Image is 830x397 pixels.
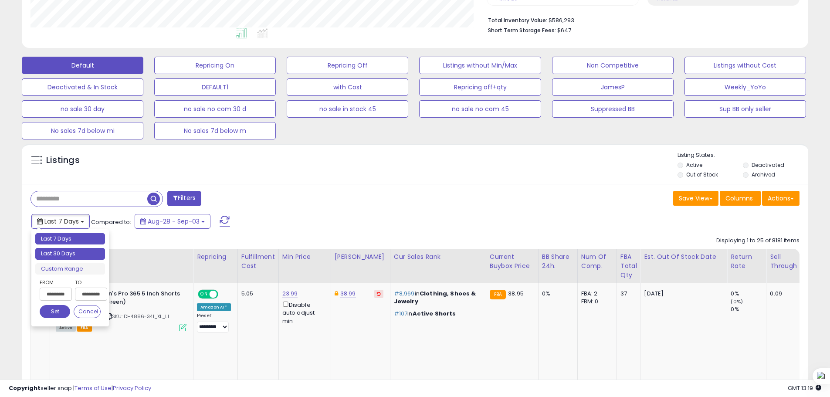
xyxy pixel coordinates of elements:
[287,78,408,96] button: with Cost
[488,14,793,25] li: $586,293
[394,310,479,318] p: in
[394,289,476,305] span: Clothing, Shoes & Jewelry
[56,324,76,332] span: All listings currently available for purchase on Amazon
[678,151,808,159] p: Listing States:
[54,252,190,261] div: Title
[74,305,101,318] button: Cancel
[75,290,181,308] b: Nike Women's Pro 365 5 Inch Shorts (X-Large, Green)
[488,27,556,34] b: Short Term Storage Fees:
[44,217,79,226] span: Last 7 Days
[762,191,800,206] button: Actions
[413,309,456,318] span: Active Shorts
[340,289,356,298] a: 38.99
[148,217,200,226] span: Aug-28 - Sep-03
[394,290,479,305] p: in
[581,290,610,298] div: FBA: 2
[770,252,799,271] div: Sell Through
[788,384,821,392] span: 2025-09-11 13:19 GMT
[199,291,210,298] span: ON
[684,78,806,96] button: Weekly_YoYo
[282,300,324,325] div: Disable auto adjust min
[31,214,90,229] button: Last 7 Days
[752,171,775,178] label: Archived
[91,218,131,226] span: Compared to:
[46,154,80,166] h5: Listings
[75,278,101,287] label: To
[686,161,702,169] label: Active
[35,263,105,275] li: Custom Range
[9,384,41,392] strong: Copyright
[77,324,92,332] span: FBA
[673,191,718,206] button: Save View
[419,78,541,96] button: Repricing off+qty
[644,252,723,261] div: Est. Out Of Stock Date
[542,290,571,298] div: 0%
[581,252,613,271] div: Num of Comp.
[282,289,298,298] a: 23.99
[644,290,720,298] p: [DATE]
[154,57,276,74] button: Repricing On
[752,161,784,169] label: Deactivated
[394,252,482,261] div: Cur Sales Rank
[22,122,143,139] button: No sales 7d below mi
[552,100,674,118] button: Suppressed BB
[508,289,524,298] span: 38.95
[725,194,753,203] span: Columns
[197,303,231,311] div: Amazon AI *
[9,384,151,393] div: seller snap | |
[490,290,506,299] small: FBA
[684,100,806,118] button: Sup BB only seller
[22,78,143,96] button: Deactivated & In Stock
[40,278,70,287] label: From
[75,384,112,392] a: Terms of Use
[35,233,105,245] li: Last 7 Days
[197,313,231,333] div: Preset:
[394,289,415,298] span: #8,969
[770,290,796,298] div: 0.09
[154,122,276,139] button: No sales 7d below m
[581,298,610,305] div: FBM: 0
[241,252,275,271] div: Fulfillment Cost
[394,309,408,318] span: #107
[488,17,547,24] b: Total Inventory Value:
[167,191,201,206] button: Filters
[217,291,231,298] span: OFF
[282,252,327,261] div: Min Price
[720,191,761,206] button: Columns
[731,290,766,298] div: 0%
[620,290,634,298] div: 37
[419,100,541,118] button: no sale no com 45
[22,100,143,118] button: no sale 30 day
[35,248,105,260] li: Last 30 Days
[56,290,186,330] div: ASIN:
[22,57,143,74] button: Default
[716,237,800,245] div: Displaying 1 to 25 of 8181 items
[135,214,210,229] button: Aug-28 - Sep-03
[557,26,571,34] span: $647
[731,252,762,271] div: Return Rate
[490,252,535,271] div: Current Buybox Price
[552,57,674,74] button: Non Competitive
[154,100,276,118] button: no sale no com 30 d
[105,313,169,320] span: | SKU: DH4886-341_XL_L1
[197,252,234,261] div: Repricing
[335,252,386,261] div: [PERSON_NAME]
[542,252,574,271] div: BB Share 24h.
[620,252,637,280] div: FBA Total Qty
[154,78,276,96] button: DEFAULT1
[241,290,272,298] div: 5.05
[287,100,408,118] button: no sale in stock 45
[40,305,70,318] button: Set
[684,57,806,74] button: Listings without Cost
[731,305,766,313] div: 0%
[113,384,151,392] a: Privacy Policy
[287,57,408,74] button: Repricing Off
[686,171,718,178] label: Out of Stock
[731,298,743,305] small: (0%)
[552,78,674,96] button: JamesP
[419,57,541,74] button: Listings without Min/Max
